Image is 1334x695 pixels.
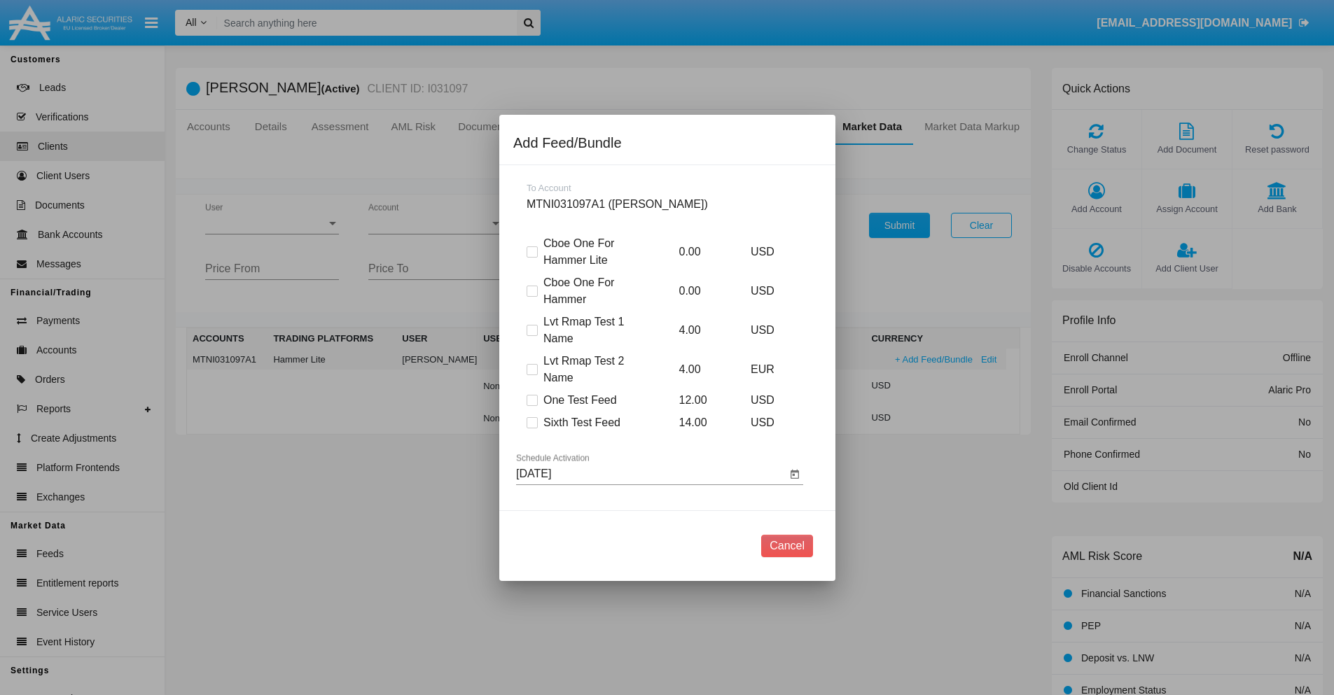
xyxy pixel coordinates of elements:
span: MTNI031097A1 ([PERSON_NAME]) [527,198,708,210]
p: 0.00 [668,244,731,260]
span: Sixth Test Feed [543,414,620,431]
div: Add Feed/Bundle [513,132,821,154]
p: 0.00 [668,283,731,300]
p: USD [740,392,803,409]
span: Cboe One For Hammer Lite [543,235,649,269]
p: USD [740,283,803,300]
p: 4.00 [668,361,731,378]
span: Cboe One For Hammer [543,274,649,308]
span: One Test Feed [543,392,617,409]
p: 12.00 [668,392,731,409]
span: To Account [527,183,571,193]
span: Lvt Rmap Test 1 Name [543,314,649,347]
p: 4.00 [668,322,731,339]
button: Open calendar [786,465,803,482]
button: Cancel [761,535,813,557]
span: Lvt Rmap Test 2 Name [543,353,649,386]
p: 14.00 [668,414,731,431]
p: USD [740,414,803,431]
p: USD [740,322,803,339]
p: USD [740,244,803,260]
p: EUR [740,361,803,378]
